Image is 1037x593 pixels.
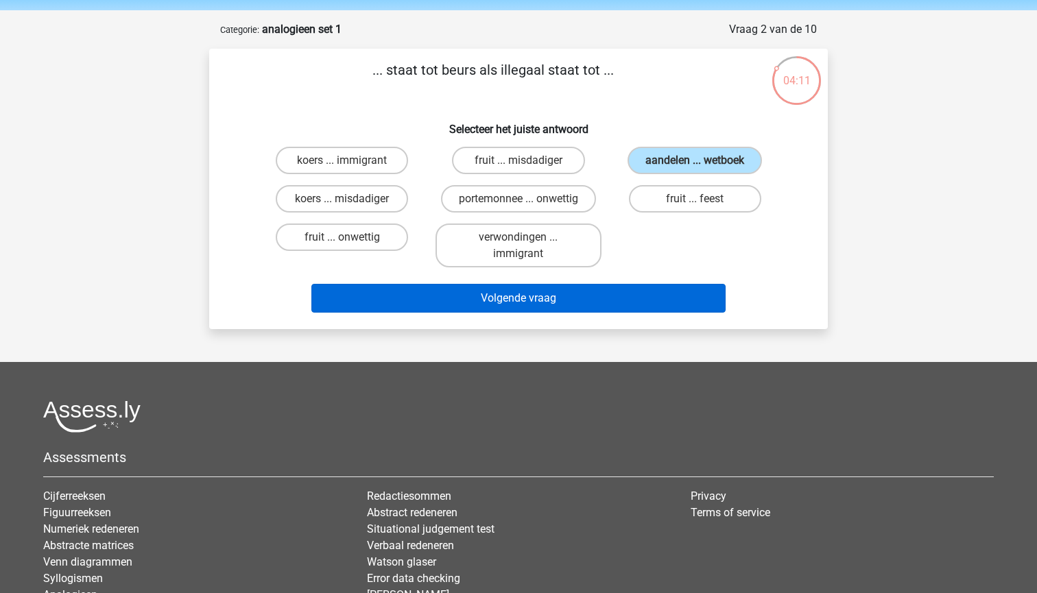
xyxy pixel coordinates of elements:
[276,147,408,174] label: koers ... immigrant
[691,489,726,503] a: Privacy
[629,185,761,213] label: fruit ... feest
[367,539,454,552] a: Verbaal redeneren
[43,522,139,535] a: Numeriek redeneren
[231,60,754,101] p: ... staat tot beurs als illegaal staat tot ...
[231,112,806,136] h6: Selecteer het juiste antwoord
[628,147,762,174] label: aandelen ... wetboek
[276,185,408,213] label: koers ... misdadiger
[276,223,408,251] label: fruit ... onwettig
[436,223,601,267] label: verwondingen ... immigrant
[729,21,817,38] div: Vraag 2 van de 10
[367,506,457,519] a: Abstract redeneren
[220,25,259,35] small: Categorie:
[43,539,134,552] a: Abstracte matrices
[367,522,494,535] a: Situational judgement test
[367,555,436,568] a: Watson glaser
[367,572,460,585] a: Error data checking
[262,23,342,36] strong: analogieen set 1
[43,572,103,585] a: Syllogismen
[43,449,994,465] h5: Assessments
[691,506,770,519] a: Terms of service
[43,489,106,503] a: Cijferreeksen
[452,147,584,174] label: fruit ... misdadiger
[43,555,132,568] a: Venn diagrammen
[367,489,451,503] a: Redactiesommen
[771,55,822,89] div: 04:11
[43,506,111,519] a: Figuurreeksen
[311,284,726,313] button: Volgende vraag
[441,185,596,213] label: portemonnee ... onwettig
[43,400,141,433] img: Assessly logo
